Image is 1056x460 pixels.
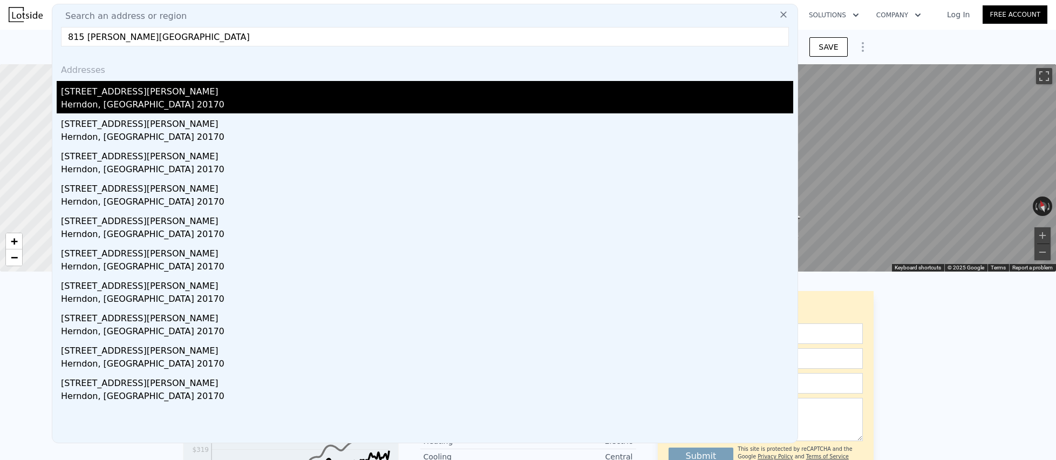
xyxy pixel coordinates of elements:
[983,5,1047,24] a: Free Account
[806,454,849,459] a: Terms of Service
[934,9,983,20] a: Log In
[61,340,793,357] div: [STREET_ADDRESS][PERSON_NAME]
[948,265,984,270] span: © 2025 Google
[800,5,868,25] button: Solutions
[61,228,793,243] div: Herndon, [GEOGRAPHIC_DATA] 20170
[1034,244,1051,260] button: Zoom out
[61,373,793,390] div: [STREET_ADDRESS][PERSON_NAME]
[1012,265,1053,270] a: Report a problem
[61,293,793,308] div: Herndon, [GEOGRAPHIC_DATA] 20170
[9,7,43,22] img: Lotside
[192,446,209,454] tspan: $319
[1047,197,1053,216] button: Rotate clockwise
[758,454,793,459] a: Privacy Policy
[809,37,847,57] button: SAVE
[895,264,941,272] button: Keyboard shortcuts
[57,55,793,81] div: Addresses
[61,390,793,405] div: Herndon, [GEOGRAPHIC_DATA] 20170
[61,81,793,98] div: [STREET_ADDRESS][PERSON_NAME]
[61,27,789,46] input: Enter an address, city, region, neighborhood or zip code
[852,36,874,58] button: Show Options
[11,234,18,248] span: +
[61,163,793,178] div: Herndon, [GEOGRAPHIC_DATA] 20170
[61,195,793,211] div: Herndon, [GEOGRAPHIC_DATA] 20170
[61,308,793,325] div: [STREET_ADDRESS][PERSON_NAME]
[61,357,793,373] div: Herndon, [GEOGRAPHIC_DATA] 20170
[6,233,22,249] a: Zoom in
[1035,196,1050,217] button: Reset the view
[11,251,18,264] span: −
[61,275,793,293] div: [STREET_ADDRESS][PERSON_NAME]
[61,178,793,195] div: [STREET_ADDRESS][PERSON_NAME]
[1036,68,1052,84] button: Toggle fullscreen view
[868,5,930,25] button: Company
[1034,227,1051,243] button: Zoom in
[991,265,1006,270] a: Terms (opens in new tab)
[57,10,187,23] span: Search an address or region
[6,249,22,266] a: Zoom out
[61,113,793,131] div: [STREET_ADDRESS][PERSON_NAME]
[61,98,793,113] div: Herndon, [GEOGRAPHIC_DATA] 20170
[61,131,793,146] div: Herndon, [GEOGRAPHIC_DATA] 20170
[61,146,793,163] div: [STREET_ADDRESS][PERSON_NAME]
[1033,197,1039,216] button: Rotate counterclockwise
[61,260,793,275] div: Herndon, [GEOGRAPHIC_DATA] 20170
[61,243,793,260] div: [STREET_ADDRESS][PERSON_NAME]
[61,325,793,340] div: Herndon, [GEOGRAPHIC_DATA] 20170
[61,211,793,228] div: [STREET_ADDRESS][PERSON_NAME]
